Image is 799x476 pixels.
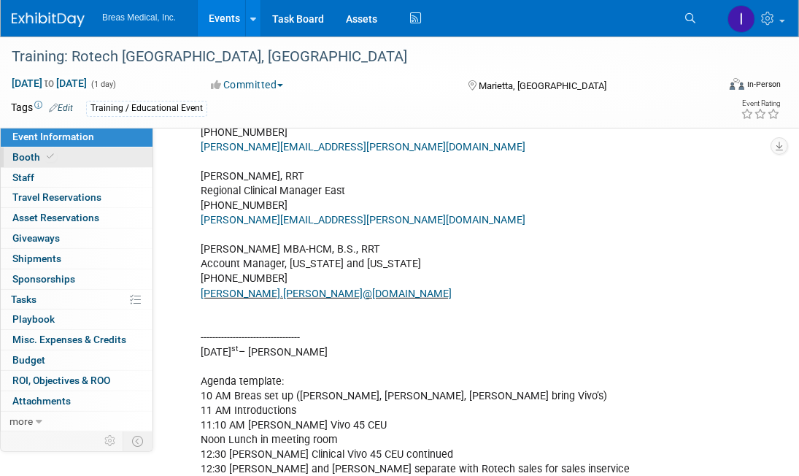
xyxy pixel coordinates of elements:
span: Sponsorships [12,273,75,285]
a: ROI, Objectives & ROO [1,371,153,391]
img: Format-Inperson.png [730,78,744,90]
span: Attachments [12,395,71,407]
div: Event Format [662,76,781,98]
a: [PERSON_NAME][EMAIL_ADDRESS][PERSON_NAME][DOMAIN_NAME] [201,214,525,226]
span: Budget [12,354,45,366]
span: Travel Reservations [12,191,101,203]
a: Shipments [1,249,153,269]
a: Travel Reservations [1,188,153,207]
div: In-Person [746,79,781,90]
span: ROI, Objectives & ROO [12,375,110,386]
a: Event Information [1,127,153,147]
a: [PERSON_NAME].[PERSON_NAME] [201,288,363,300]
span: to [42,77,56,89]
a: @[DOMAIN_NAME] [363,288,452,300]
span: Event Information [12,131,94,142]
a: Giveaways [1,229,153,248]
div: Training / Educational Event [86,101,207,116]
a: Tasks [1,290,153,310]
img: Inga Dolezar [727,5,755,33]
span: Breas Medical, Inc. [102,12,176,23]
span: Giveaways [12,232,60,244]
a: Misc. Expenses & Credits [1,330,153,350]
span: Marietta, [GEOGRAPHIC_DATA] [479,80,606,91]
td: Toggle Event Tabs [123,431,153,450]
a: Sponsorships [1,269,153,289]
a: Playbook [1,310,153,329]
span: Playbook [12,313,55,325]
a: Booth [1,147,153,167]
a: more [1,412,153,431]
span: Asset Reservations [12,212,99,223]
a: Edit [49,103,73,113]
span: Tasks [11,293,36,305]
td: Personalize Event Tab Strip [98,431,123,450]
span: Misc. Expenses & Credits [12,334,126,345]
span: Staff [12,172,34,183]
td: Tags [11,100,73,117]
span: [DATE] [DATE] [11,77,88,90]
a: [PERSON_NAME][EMAIL_ADDRESS][PERSON_NAME][DOMAIN_NAME] [201,141,525,153]
a: Budget [1,350,153,370]
div: Event Rating [741,100,780,107]
a: Attachments [1,391,153,411]
span: Booth [12,151,57,163]
a: Asset Reservations [1,208,153,228]
sup: st [231,344,239,353]
div: Training: Rotech [GEOGRAPHIC_DATA], [GEOGRAPHIC_DATA] [7,44,705,70]
span: (1 day) [90,80,116,89]
i: Booth reservation complete [47,153,54,161]
span: more [9,415,33,427]
a: Staff [1,168,153,188]
img: ExhibitDay [12,12,85,27]
button: Committed [206,77,289,92]
span: Shipments [12,253,61,264]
